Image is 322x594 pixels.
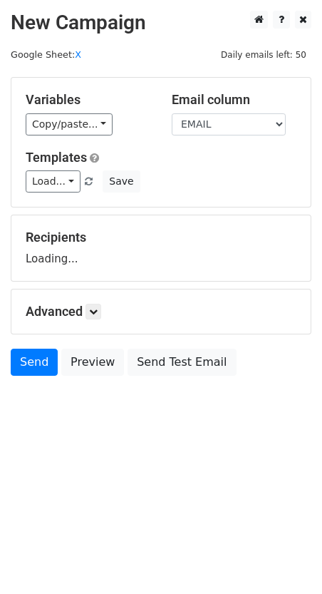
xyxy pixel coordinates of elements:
a: Send Test Email [128,349,236,376]
button: Save [103,170,140,193]
a: Load... [26,170,80,193]
h5: Recipients [26,230,296,245]
h5: Email column [172,92,296,108]
a: Send [11,349,58,376]
a: Daily emails left: 50 [216,49,311,60]
h5: Variables [26,92,150,108]
a: Preview [61,349,124,376]
h2: New Campaign [11,11,311,35]
div: Loading... [26,230,296,267]
span: Daily emails left: 50 [216,47,311,63]
a: X [75,49,81,60]
a: Copy/paste... [26,113,113,135]
h5: Advanced [26,304,296,319]
small: Google Sheet: [11,49,81,60]
a: Templates [26,150,87,165]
